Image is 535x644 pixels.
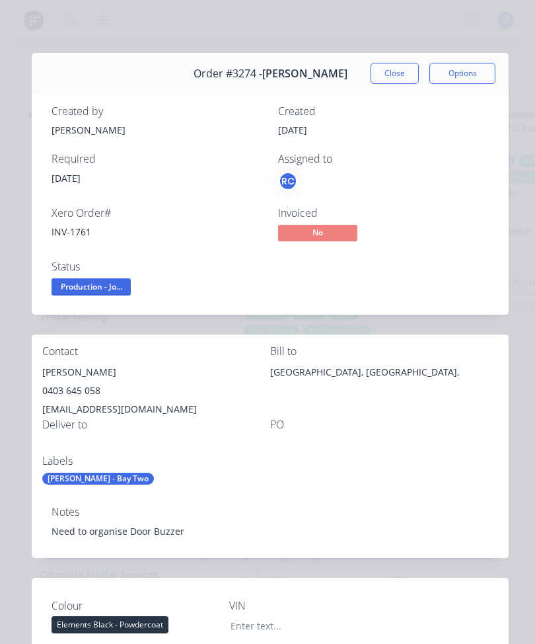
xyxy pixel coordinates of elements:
div: [PERSON_NAME] [52,123,262,137]
div: Assigned to [278,153,489,165]
div: Elements Black - Powdercoat [52,616,168,633]
div: Created [278,105,489,118]
div: [PERSON_NAME] [42,363,270,382]
div: Deliver to [42,419,270,431]
div: 0403 645 058 [42,382,270,400]
button: Production - Jo... [52,278,131,298]
div: Need to organise Door Buzzer [52,524,489,538]
div: Contact [42,345,270,358]
div: Notes [52,506,489,518]
span: [DATE] [52,172,81,184]
span: No [278,225,357,241]
div: [GEOGRAPHIC_DATA], [GEOGRAPHIC_DATA], [270,363,498,405]
div: [PERSON_NAME]0403 645 058[EMAIL_ADDRESS][DOMAIN_NAME] [42,363,270,419]
div: PO [270,419,498,431]
div: INV-1761 [52,225,262,239]
div: Status [52,261,262,273]
span: Production - Jo... [52,278,131,295]
button: Options [429,63,495,84]
div: [PERSON_NAME] - Bay Two [42,473,154,485]
label: Colour [52,598,217,614]
div: Invoiced [278,207,489,220]
div: Required [52,153,262,165]
button: RC [278,171,298,191]
span: [PERSON_NAME] [262,67,347,80]
div: Xero Order # [52,207,262,220]
div: [EMAIL_ADDRESS][DOMAIN_NAME] [42,400,270,419]
div: Labels [42,455,270,467]
div: [GEOGRAPHIC_DATA], [GEOGRAPHIC_DATA], [270,363,498,382]
div: Bill to [270,345,498,358]
button: Close [371,63,419,84]
label: VIN [229,598,394,614]
span: [DATE] [278,124,307,136]
span: Order #3274 - [194,67,262,80]
div: Created by [52,105,262,118]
